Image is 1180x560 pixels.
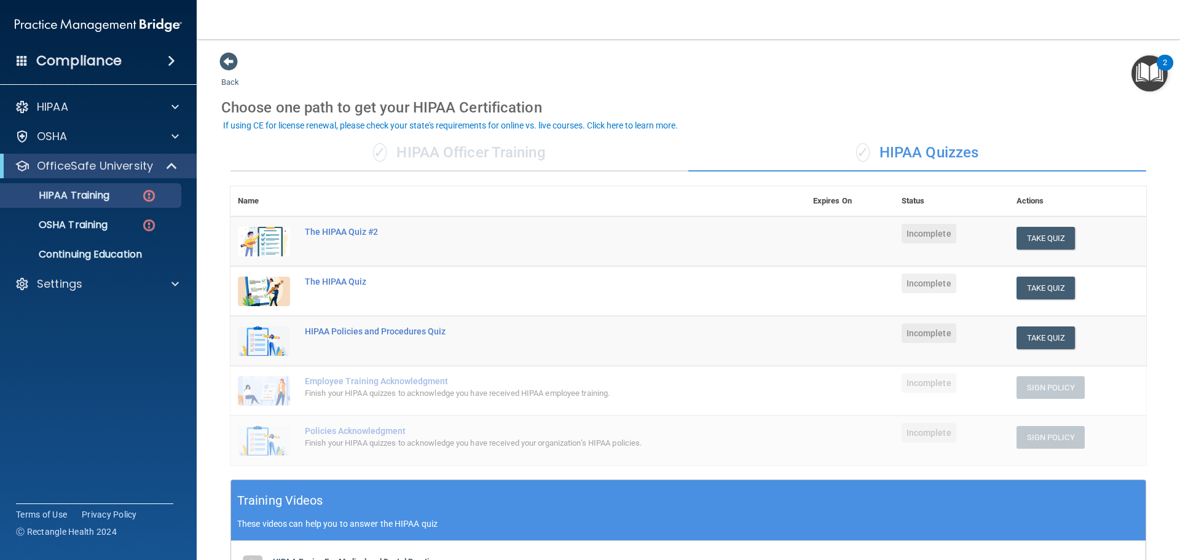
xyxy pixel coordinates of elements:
[237,519,1139,529] p: These videos can help you to answer the HIPAA quiz
[230,135,688,172] div: HIPAA Officer Training
[223,121,678,130] div: If using CE for license renewal, please check your state's requirements for online vs. live cours...
[1017,227,1076,250] button: Take Quiz
[36,52,122,69] h4: Compliance
[1017,376,1085,399] button: Sign Policy
[37,159,153,173] p: OfficeSafe University
[305,386,744,401] div: Finish your HIPAA quizzes to acknowledge you have received HIPAA employee training.
[373,143,387,162] span: ✓
[1163,63,1167,79] div: 2
[688,135,1146,172] div: HIPAA Quizzes
[221,119,680,132] button: If using CE for license renewal, please check your state's requirements for online vs. live cours...
[894,186,1009,216] th: Status
[15,100,179,114] a: HIPAA
[37,129,68,144] p: OSHA
[16,526,117,538] span: Ⓒ Rectangle Health 2024
[902,423,956,443] span: Incomplete
[37,100,68,114] p: HIPAA
[902,373,956,393] span: Incomplete
[305,426,744,436] div: Policies Acknowledgment
[15,277,179,291] a: Settings
[15,159,178,173] a: OfficeSafe University
[305,376,744,386] div: Employee Training Acknowledgment
[82,508,137,521] a: Privacy Policy
[902,323,956,343] span: Incomplete
[305,227,744,237] div: The HIPAA Quiz #2
[221,63,239,87] a: Back
[141,218,157,233] img: danger-circle.6113f641.png
[230,186,297,216] th: Name
[305,436,744,451] div: Finish your HIPAA quizzes to acknowledge you have received your organization’s HIPAA policies.
[141,188,157,203] img: danger-circle.6113f641.png
[1131,55,1168,92] button: Open Resource Center, 2 new notifications
[902,224,956,243] span: Incomplete
[8,189,109,202] p: HIPAA Training
[1017,426,1085,449] button: Sign Policy
[8,219,108,231] p: OSHA Training
[1017,277,1076,299] button: Take Quiz
[305,277,744,286] div: The HIPAA Quiz
[15,13,182,37] img: PMB logo
[1017,326,1076,349] button: Take Quiz
[902,274,956,293] span: Incomplete
[15,129,179,144] a: OSHA
[16,508,67,521] a: Terms of Use
[37,277,82,291] p: Settings
[806,186,894,216] th: Expires On
[305,326,744,336] div: HIPAA Policies and Procedures Quiz
[1009,186,1146,216] th: Actions
[237,490,323,511] h5: Training Videos
[856,143,870,162] span: ✓
[221,90,1155,125] div: Choose one path to get your HIPAA Certification
[8,248,176,261] p: Continuing Education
